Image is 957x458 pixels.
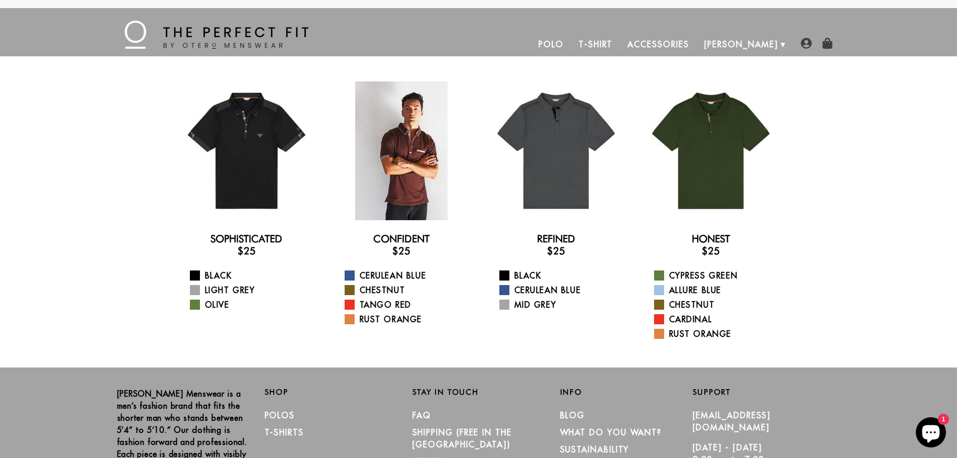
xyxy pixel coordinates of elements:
a: Cardinal [654,313,780,325]
h3: $25 [642,245,780,257]
a: Sustainability [560,444,629,454]
img: user-account-icon.png [801,38,812,49]
h2: Stay in Touch [412,388,545,397]
a: Confident [373,233,430,245]
h3: $25 [177,245,316,257]
a: Chestnut [345,284,471,296]
h2: Support [693,388,840,397]
a: SHIPPING (Free in the [GEOGRAPHIC_DATA]) [412,427,512,449]
a: Black [499,269,625,282]
h3: $25 [487,245,625,257]
a: Polo [531,32,571,56]
a: Polos [265,410,295,420]
a: What Do You Want? [560,427,662,437]
h2: Info [560,388,693,397]
a: Cypress Green [654,269,780,282]
h3: $25 [332,245,471,257]
a: Mid Grey [499,299,625,311]
a: Light Grey [190,284,316,296]
a: FAQ [412,410,432,420]
a: Olive [190,299,316,311]
a: Chestnut [654,299,780,311]
a: Rust Orange [345,313,471,325]
a: Sophisticated [210,233,282,245]
img: shopping-bag-icon.png [822,38,833,49]
a: T-Shirt [571,32,620,56]
a: Blog [560,410,585,420]
a: [EMAIL_ADDRESS][DOMAIN_NAME] [693,410,771,432]
a: [PERSON_NAME] [697,32,786,56]
a: Allure Blue [654,284,780,296]
a: Refined [537,233,575,245]
h2: Shop [265,388,397,397]
img: The Perfect Fit - by Otero Menswear - Logo [125,21,308,49]
a: Cerulean Blue [345,269,471,282]
a: Tango Red [345,299,471,311]
inbox-online-store-chat: Shopify online store chat [913,417,949,450]
a: Black [190,269,316,282]
a: T-Shirts [265,427,304,437]
a: Honest [692,233,730,245]
a: Accessories [620,32,696,56]
a: Cerulean Blue [499,284,625,296]
a: Rust Orange [654,328,780,340]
